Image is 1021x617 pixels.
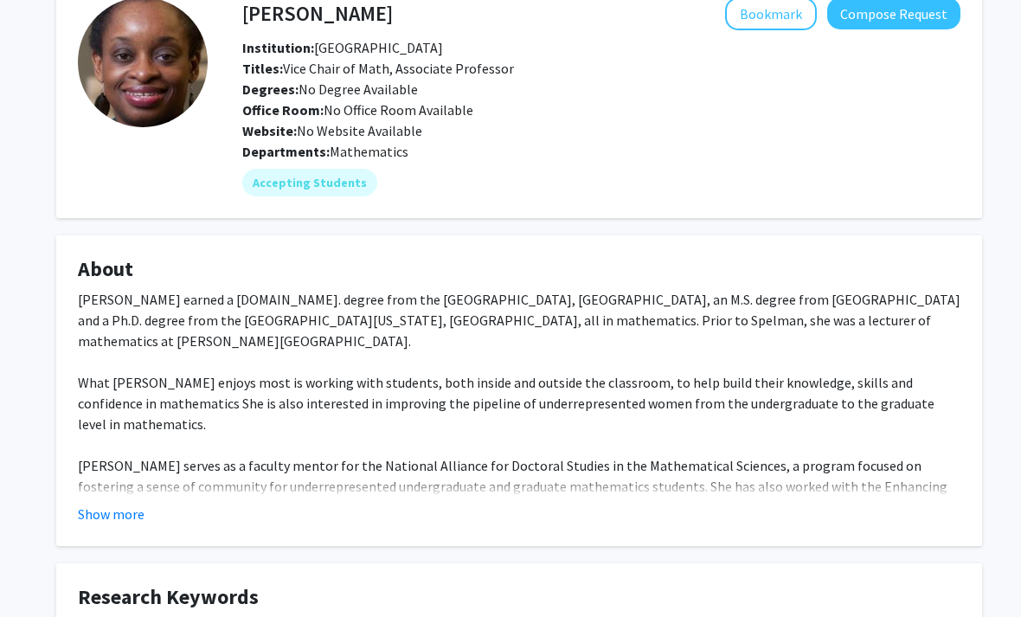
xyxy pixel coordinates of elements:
[78,586,960,611] h4: Research Keywords
[242,102,324,119] b: Office Room:
[242,144,330,161] b: Departments:
[242,170,377,197] mat-chip: Accepting Students
[78,505,144,525] button: Show more
[242,123,422,140] span: No Website Available
[13,539,74,604] iframe: Chat
[242,61,514,78] span: Vice Chair of Math, Associate Professor
[314,40,443,57] span: [GEOGRAPHIC_DATA]
[242,81,299,99] b: Degrees:
[242,40,314,57] b: Institution:
[242,81,418,99] span: No Degree Available
[330,144,408,161] span: Mathematics
[242,61,283,78] b: Titles:
[78,290,960,560] div: [PERSON_NAME] earned a [DOMAIN_NAME]. degree from the [GEOGRAPHIC_DATA], [GEOGRAPHIC_DATA], an M....
[78,258,960,283] h4: About
[242,123,297,140] b: Website:
[242,102,473,119] span: No Office Room Available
